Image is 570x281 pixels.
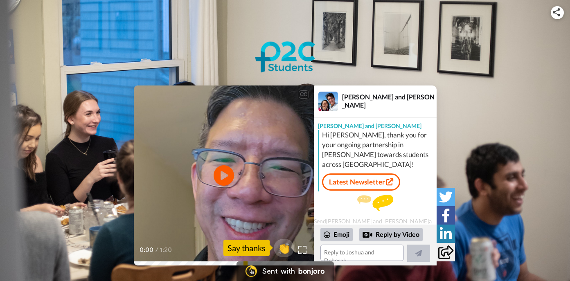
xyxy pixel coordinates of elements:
div: Say thanks [223,240,270,256]
img: Full screen [298,246,306,254]
img: message.svg [357,195,393,211]
img: Profile Image [318,92,338,111]
div: bonjoro [298,268,324,275]
div: CC [299,90,309,99]
div: Hi [PERSON_NAME], thank you for your ongoing partnership in [PERSON_NAME] towards students across... [322,130,435,169]
span: 1:20 [160,245,174,255]
span: / [155,245,158,255]
span: 👏 [274,241,294,254]
img: Bonjoro Logo [245,265,257,277]
button: 👏 [274,239,294,257]
div: Send [PERSON_NAME] and [PERSON_NAME] a reply. [314,195,437,232]
img: ic_share.svg [553,8,560,16]
div: [PERSON_NAME] and [PERSON_NAME] [342,93,436,108]
span: 0:00 [140,245,154,255]
div: Reply by Video [359,228,423,242]
div: [PERSON_NAME] and [PERSON_NAME] [314,118,437,130]
a: Bonjoro LogoSent withbonjoro [236,261,333,281]
img: logo [254,40,316,73]
div: Sent with [262,268,295,275]
div: Emoji [320,228,353,241]
a: Latest Newsletter [322,173,400,191]
div: Reply by Video [363,230,372,240]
